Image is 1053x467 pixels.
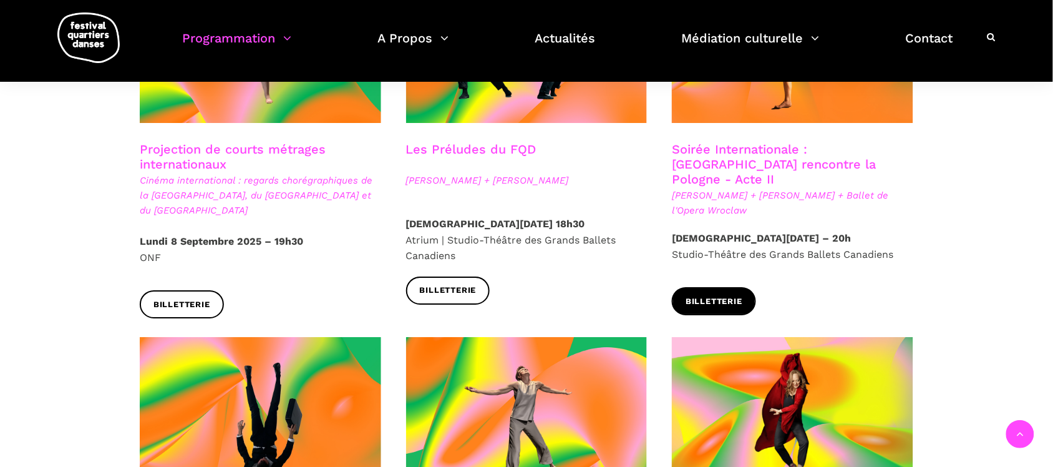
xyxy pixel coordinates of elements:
p: Atrium | Studio-Théâtre des Grands Ballets Canadiens [406,216,648,264]
p: ONF [140,234,381,265]
a: Billetterie [672,287,756,315]
a: Soirée Internationale : [GEOGRAPHIC_DATA] rencontre la Pologne - Acte II [672,142,876,187]
a: A Propos [377,27,449,64]
strong: Lundi 8 Septembre 2025 – 19h30 [140,235,303,247]
a: Actualités [535,27,596,64]
span: Cinéma international : regards chorégraphiques de la [GEOGRAPHIC_DATA], du [GEOGRAPHIC_DATA] et d... [140,173,381,218]
span: Billetterie [153,298,210,312]
h3: Projection de courts métrages internationaux [140,142,381,173]
span: [PERSON_NAME] + [PERSON_NAME] [406,173,648,188]
strong: [DEMOGRAPHIC_DATA][DATE] 18h30 [406,218,585,230]
a: Billetterie [406,277,490,305]
a: Billetterie [140,290,224,318]
a: Les Préludes du FQD [406,142,536,157]
span: [PERSON_NAME] + [PERSON_NAME] + Ballet de l'Opera Wroclaw [672,188,913,218]
a: Programmation [182,27,291,64]
span: Billetterie [686,295,742,308]
p: Studio-Théâtre des Grands Ballets Canadiens [672,230,913,262]
a: Médiation culturelle [682,27,820,64]
a: Contact [906,27,953,64]
strong: [DEMOGRAPHIC_DATA][DATE] – 20h [672,232,851,244]
img: logo-fqd-med [57,12,120,63]
span: Billetterie [420,284,477,297]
